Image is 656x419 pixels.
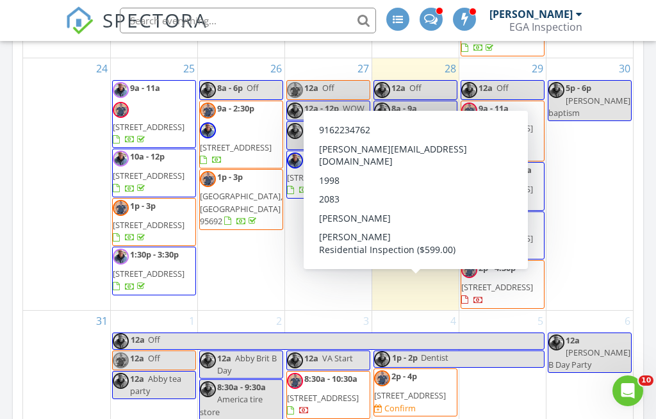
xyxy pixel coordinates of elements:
[374,402,416,415] a: Confirm
[113,151,129,167] img: img_5201.jpg
[130,333,145,349] span: 12a
[374,370,446,401] a: 2p - 4p [STREET_ADDRESS]
[287,152,303,168] img: img_5201.jpg
[94,58,110,79] a: Go to August 24, 2025
[374,103,390,119] img: img_5201.jpg
[355,58,372,79] a: Go to August 27, 2025
[287,373,359,416] a: 8:30a - 10:30a [STREET_ADDRESS]
[391,82,406,94] span: 12a
[461,262,477,278] img: photooutput.jpeg
[304,82,318,94] span: 12a
[461,233,533,244] span: [STREET_ADDRESS]
[421,352,448,363] span: Dentist
[23,58,110,310] td: Go to August 24, 2025
[199,101,283,168] a: 9a - 2:30p [STREET_ADDRESS]
[461,213,477,229] img: img_5201.jpg
[200,122,216,138] img: img_5201.jpg
[286,151,370,199] a: 1p - 3p [STREET_ADDRESS]
[461,183,533,195] span: [STREET_ADDRESS]
[461,262,533,305] a: 2p - 4:30p [STREET_ADDRESS]
[461,260,545,309] a: 2p - 4:30p [STREET_ADDRESS]
[479,164,532,176] span: 9:30a - 11:30a
[113,333,129,349] img: img_5201.jpg
[148,334,160,345] span: Off
[546,58,633,310] td: Go to August 30, 2025
[391,103,417,114] span: 8a - 9a
[374,82,390,98] img: img_5201.jpg
[442,58,459,79] a: Go to August 28, 2025
[217,103,254,114] span: 9a - 2:30p
[459,58,546,310] td: Go to August 29, 2025
[113,151,184,193] a: 10a - 12p [STREET_ADDRESS]
[200,103,272,165] a: 9a - 2:30p [STREET_ADDRESS]
[113,200,184,243] a: 1p - 3p [STREET_ADDRESS]
[284,58,372,310] td: Go to August 27, 2025
[373,142,457,191] a: 8:30a - 11:30a [STREET_ADDRESS]
[639,375,653,386] span: 10
[461,281,533,293] span: [STREET_ADDRESS]
[217,381,266,393] span: 8:30a - 9:30a
[200,142,272,153] span: [STREET_ADDRESS]
[217,171,243,183] span: 1p - 3p
[120,8,376,33] input: Search everything...
[112,149,196,197] a: 10a - 12p [STREET_ADDRESS]
[200,352,216,368] img: img_5201.jpg
[373,192,457,240] a: 10a - 3p [STREET_ADDRESS]
[247,82,259,94] span: Off
[374,370,390,386] img: photooutput.jpeg
[304,352,318,364] span: 12a
[409,82,422,94] span: Off
[322,82,334,94] span: Off
[374,115,456,139] span: [PERSON_NAME] bookkeeper
[65,17,208,44] a: SPECTORA
[113,82,129,98] img: img_5201.jpg
[461,164,534,207] a: 9:30a - 11:30a [STREET_ADDRESS]
[391,351,418,367] span: 1p - 2p
[548,334,564,350] img: img_5201.jpg
[374,144,447,187] a: 8:30a - 11:30a [STREET_ADDRESS]
[217,352,277,376] span: Abby Brit B Day
[102,6,208,33] span: SPECTORA
[148,352,160,364] span: Off
[217,352,231,364] span: 12a
[374,163,446,175] span: [STREET_ADDRESS]
[200,190,283,226] span: [GEOGRAPHIC_DATA], [GEOGRAPHIC_DATA] 95692
[304,103,339,114] span: 12a - 12p
[113,249,129,265] img: img_5201.jpg
[372,58,459,310] td: Go to August 28, 2025
[479,82,493,94] span: 12a
[461,213,533,256] a: 1p - 4:30p [STREET_ADDRESS]
[130,352,144,364] span: 12a
[374,193,390,209] img: img_5201.jpg
[529,58,546,79] a: Go to August 29, 2025
[200,393,263,417] span: America tire store
[391,370,417,382] span: 2p - 4p
[181,58,197,79] a: Go to August 25, 2025
[461,103,477,119] img: photooutput.jpeg
[287,373,303,389] img: photooutput.jpeg
[461,103,533,158] a: 9a - 11a [STREET_ADDRESS][PERSON_NAME]
[496,82,509,94] span: Off
[322,352,353,364] span: VA Start
[461,164,477,180] img: img_5201.jpg
[268,58,284,79] a: Go to August 26, 2025
[304,123,339,135] span: 11a - 12p
[112,80,196,148] a: 9a - 11a [STREET_ADDRESS]
[548,347,630,370] span: [PERSON_NAME] B Day Party
[304,152,330,164] span: 1p - 3p
[186,311,197,331] a: Go to September 1, 2025
[113,200,129,216] img: photooutput.jpeg
[200,381,216,397] img: img_5201.jpg
[110,58,197,310] td: Go to August 25, 2025
[287,352,303,368] img: img_5201.jpg
[199,169,283,230] a: 1p - 3p [GEOGRAPHIC_DATA], [GEOGRAPHIC_DATA] 95692
[287,82,303,98] img: photooutput.jpeg
[384,403,416,413] div: Confirm
[304,136,332,147] span: Dentist
[112,247,196,295] a: 1:30p - 3:30p [STREET_ADDRESS]
[391,193,422,205] span: 10a - 3p
[374,193,446,236] a: 10a - 3p [STREET_ADDRESS]
[113,249,184,292] a: 1:30p - 3:30p [STREET_ADDRESS]
[113,373,129,389] img: img_5201.jpg
[479,262,516,274] span: 2p - 4:30p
